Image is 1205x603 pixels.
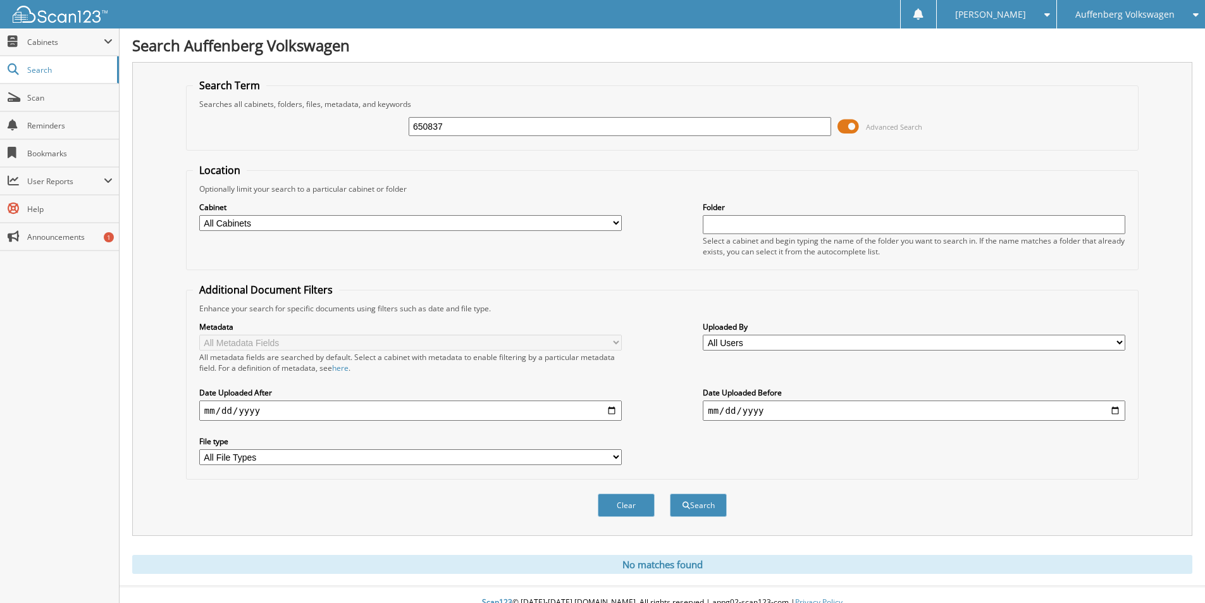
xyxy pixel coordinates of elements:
span: Auffenberg Volkswagen [1075,11,1175,18]
span: User Reports [27,176,104,187]
span: Bookmarks [27,148,113,159]
button: Search [670,494,727,517]
span: [PERSON_NAME] [955,11,1026,18]
label: Cabinet [199,202,622,213]
label: Folder [703,202,1125,213]
button: Clear [598,494,655,517]
legend: Search Term [193,78,266,92]
label: Date Uploaded After [199,387,622,398]
legend: Location [193,163,247,177]
a: here [332,363,349,373]
label: Date Uploaded Before [703,387,1125,398]
div: No matches found [132,555,1192,574]
span: Cabinets [27,37,104,47]
legend: Additional Document Filters [193,283,339,297]
div: All metadata fields are searched by default. Select a cabinet with metadata to enable filtering b... [199,352,622,373]
div: Select a cabinet and begin typing the name of the folder you want to search in. If the name match... [703,235,1125,257]
div: 1 [104,232,114,242]
h1: Search Auffenberg Volkswagen [132,35,1192,56]
img: scan123-logo-white.svg [13,6,108,23]
span: Search [27,65,111,75]
span: Advanced Search [866,122,922,132]
div: Optionally limit your search to a particular cabinet or folder [193,183,1132,194]
iframe: Chat Widget [1142,542,1205,603]
label: Uploaded By [703,321,1125,332]
label: File type [199,436,622,447]
span: Announcements [27,232,113,242]
span: Scan [27,92,113,103]
div: Searches all cabinets, folders, files, metadata, and keywords [193,99,1132,109]
span: Reminders [27,120,113,131]
label: Metadata [199,321,622,332]
input: start [199,401,622,421]
div: Enhance your search for specific documents using filters such as date and file type. [193,303,1132,314]
span: Help [27,204,113,214]
input: end [703,401,1125,421]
